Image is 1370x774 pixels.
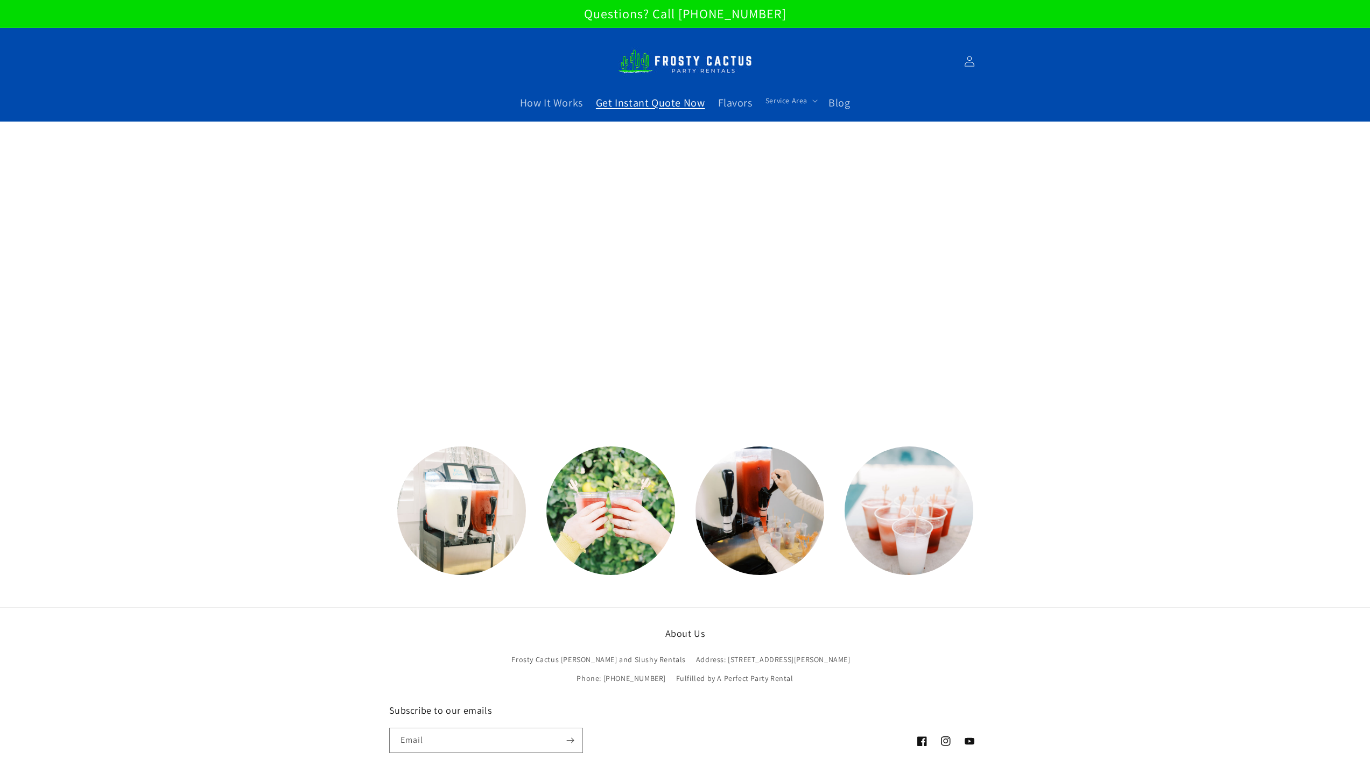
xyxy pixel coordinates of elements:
a: Phone: [PHONE_NUMBER] [577,669,666,688]
h2: Subscribe to our emails [389,704,685,716]
button: Subscribe [559,728,582,753]
summary: Service Area [759,89,822,112]
h2: About Us [481,627,890,640]
a: Frosty Cactus [PERSON_NAME] and Slushy Rentals [511,653,686,669]
a: How It Works [514,89,589,116]
a: Fulfilled by A Perfect Party Rental [676,669,793,688]
a: Address: [STREET_ADDRESS][PERSON_NAME] [696,650,851,669]
a: Get Instant Quote Now [589,89,712,116]
span: Blog [828,96,850,110]
span: How It Works [520,96,583,110]
input: Email [390,728,582,752]
span: Flavors [718,96,753,110]
span: Get Instant Quote Now [596,96,705,110]
span: Service Area [765,96,807,105]
a: Blog [822,89,856,116]
a: Flavors [712,89,759,116]
img: Frosty Cactus Margarita machine rentals Slushy machine rentals dirt soda dirty slushies [618,43,753,80]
